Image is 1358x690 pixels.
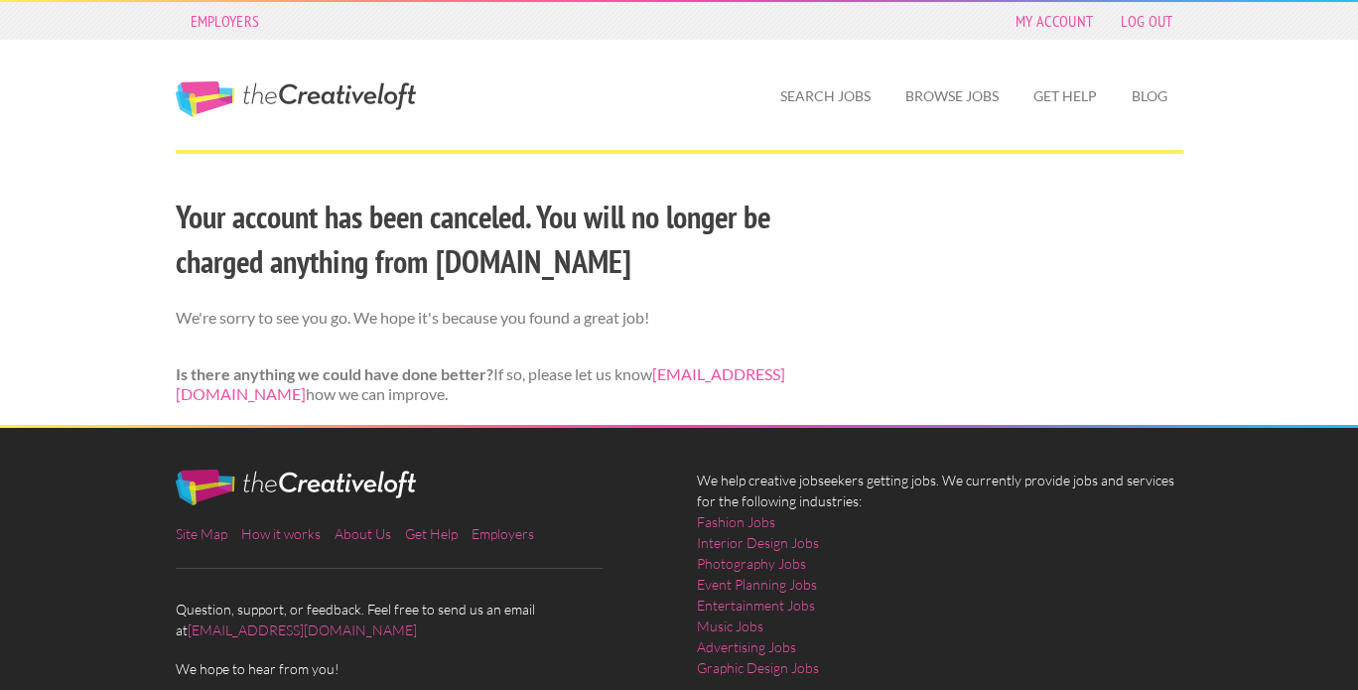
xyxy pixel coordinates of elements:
a: [EMAIL_ADDRESS][DOMAIN_NAME] [188,621,417,638]
a: Get Help [405,525,458,542]
strong: Is there anything we could have done better? [176,364,493,383]
a: Fashion Jobs [697,511,775,532]
a: Search Jobs [764,73,886,119]
a: Advertising Jobs [697,636,796,657]
a: About Us [335,525,391,542]
p: If so, please let us know how we can improve. [176,364,836,406]
a: My Account [1006,7,1103,35]
h2: Your account has been canceled. You will no longer be charged anything from [DOMAIN_NAME] [176,195,836,284]
a: Music Jobs [697,616,763,636]
a: Blog [1116,73,1183,119]
p: We're sorry to see you go. We hope it's because you found a great job! [176,308,836,329]
a: Site Map [176,525,227,542]
a: Entertainment Jobs [697,595,815,616]
a: Employers [181,7,270,35]
a: Photography Jobs [697,553,806,574]
a: The Creative Loft [176,81,416,117]
a: Graphic Design Jobs [697,657,819,678]
a: [EMAIL_ADDRESS][DOMAIN_NAME] [176,364,785,404]
img: The Creative Loft [176,470,416,505]
div: Question, support, or feedback. Feel free to send us an email at [158,470,679,679]
a: How it works [241,525,321,542]
a: Get Help [1018,73,1113,119]
a: Log Out [1111,7,1182,35]
a: Employers [472,525,534,542]
a: Browse Jobs [889,73,1015,119]
a: Interior Design Jobs [697,532,819,553]
span: We hope to hear from you! [176,658,662,679]
a: Event Planning Jobs [697,574,817,595]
